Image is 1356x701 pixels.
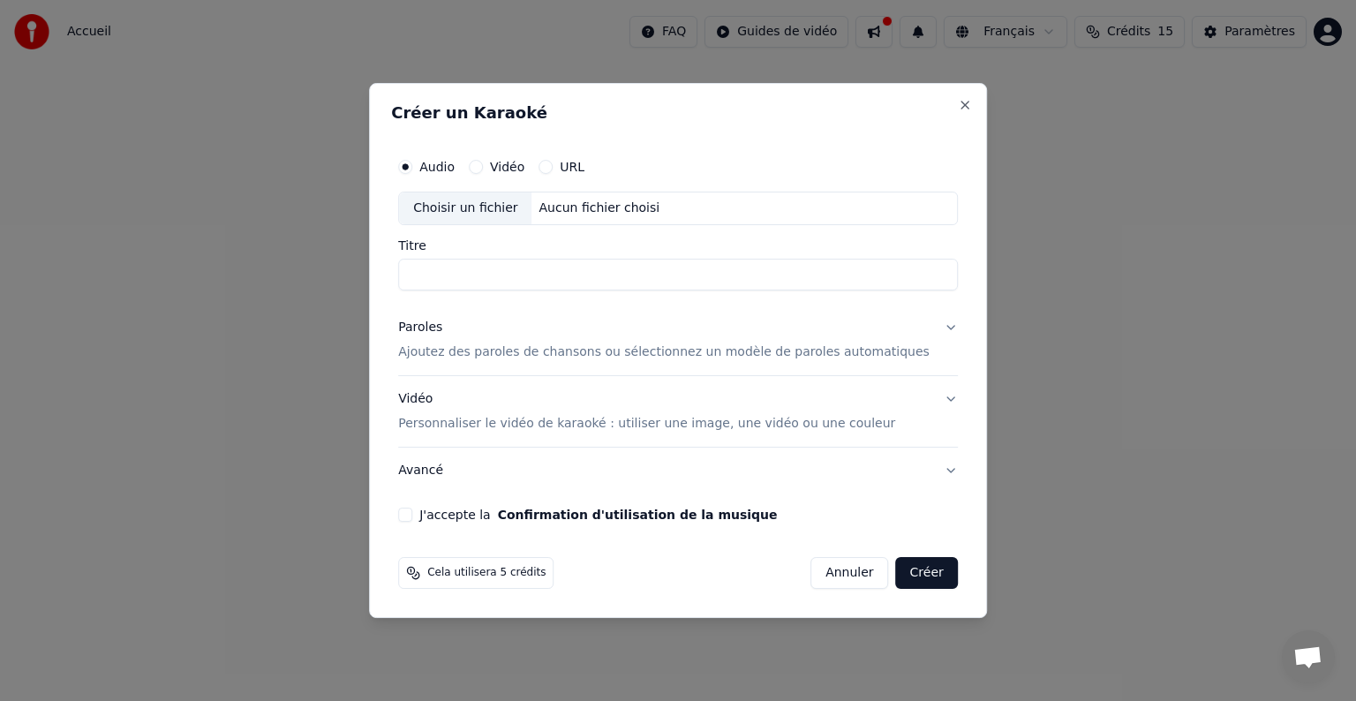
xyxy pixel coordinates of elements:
span: Cela utilisera 5 crédits [427,566,546,580]
p: Personnaliser le vidéo de karaoké : utiliser une image, une vidéo ou une couleur [398,415,895,433]
div: Choisir un fichier [399,192,531,224]
button: J'accepte la [498,509,778,521]
button: Avancé [398,448,958,494]
button: ParolesAjoutez des paroles de chansons ou sélectionnez un modèle de paroles automatiques [398,305,958,375]
label: J'accepte la [419,509,777,521]
p: Ajoutez des paroles de chansons ou sélectionnez un modèle de paroles automatiques [398,343,930,361]
button: Annuler [810,557,888,589]
button: VidéoPersonnaliser le vidéo de karaoké : utiliser une image, une vidéo ou une couleur [398,376,958,447]
label: URL [560,161,584,173]
div: Vidéo [398,390,895,433]
label: Audio [419,161,455,173]
div: Aucun fichier choisi [532,200,667,217]
label: Titre [398,239,958,252]
button: Créer [896,557,958,589]
div: Paroles [398,319,442,336]
h2: Créer un Karaoké [391,105,965,121]
label: Vidéo [490,161,524,173]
